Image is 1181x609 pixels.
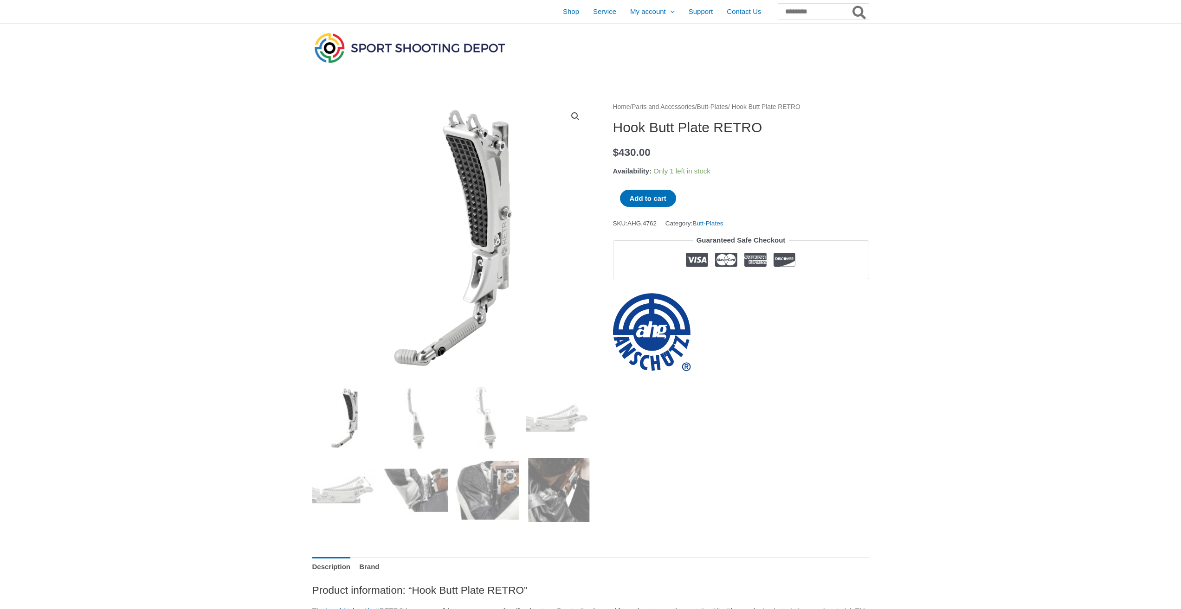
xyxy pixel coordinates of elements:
h1: Hook Butt Plate RETRO [613,119,869,136]
img: Hook Butt Plate RETRO - Image 5 [312,458,377,522]
a: Brand [359,557,379,577]
h2: Product information: “Hook Butt Plate RETRO” [312,583,869,597]
button: Search [851,4,869,19]
a: ahg-Anschütz [613,293,691,371]
bdi: 430.00 [613,147,651,158]
a: Description [312,557,351,577]
button: Add to cart [620,190,676,207]
img: Hook Butt Plate RETRO [312,386,377,451]
span: Only 1 left in stock [653,167,710,175]
img: Sport Shooting Depot [312,31,507,65]
legend: Guaranteed Safe Checkout [693,234,789,247]
img: Hook Butt Plate RETRO - Image 6 [383,458,448,522]
a: Home [613,103,630,110]
span: $ [613,147,619,158]
a: Parts and Accessories [632,103,695,110]
a: View full-screen image gallery [567,108,584,125]
img: Hook Butt Plate RETRO - Image 4 [526,386,591,451]
img: Hook Butt Plate RETRO - Image 3 [455,386,519,451]
img: Hook Butt Plate RETRO - Image 7 [455,458,519,522]
span: Availability: [613,167,652,175]
a: Butt-Plates [697,103,728,110]
img: Hook Butt Plate RETRO - Image 2 [383,386,448,451]
a: Butt-Plates [692,220,723,227]
img: Hook Butt Plate RETRO [312,101,591,379]
span: Category: [665,218,723,229]
img: Hook Butt Plate RETRO - Image 8 [526,458,591,522]
span: AHG.4762 [627,220,657,227]
span: SKU: [613,218,657,229]
nav: Breadcrumb [613,101,869,113]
